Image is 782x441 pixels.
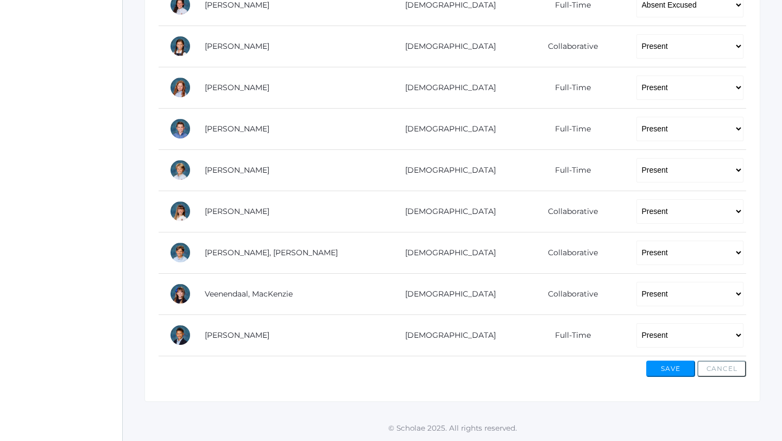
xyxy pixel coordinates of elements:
[380,314,513,356] td: [DEMOGRAPHIC_DATA]
[513,273,625,314] td: Collaborative
[513,67,625,108] td: Full-Time
[513,149,625,191] td: Full-Time
[380,108,513,149] td: [DEMOGRAPHIC_DATA]
[646,361,695,377] button: Save
[169,35,191,57] div: Scarlett Maurer
[513,314,625,356] td: Full-Time
[205,83,269,92] a: [PERSON_NAME]
[380,67,513,108] td: [DEMOGRAPHIC_DATA]
[123,423,782,433] p: © Scholae 2025. All rights reserved.
[205,248,338,257] a: [PERSON_NAME], [PERSON_NAME]
[205,165,269,175] a: [PERSON_NAME]
[169,118,191,140] div: Hunter Reid
[169,159,191,181] div: William Sigwing
[205,330,269,340] a: [PERSON_NAME]
[205,206,269,216] a: [PERSON_NAME]
[380,273,513,314] td: [DEMOGRAPHIC_DATA]
[380,149,513,191] td: [DEMOGRAPHIC_DATA]
[169,77,191,98] div: Adeline Porter
[169,200,191,222] div: Keilani Taylor
[169,283,191,305] div: MacKenzie Veenendaal
[513,191,625,232] td: Collaborative
[205,289,293,299] a: Veenendaal, MacKenzie
[205,124,269,134] a: [PERSON_NAME]
[205,41,269,51] a: [PERSON_NAME]
[169,242,191,263] div: Huck Thompson
[513,108,625,149] td: Full-Time
[380,26,513,67] td: [DEMOGRAPHIC_DATA]
[513,26,625,67] td: Collaborative
[697,361,746,377] button: Cancel
[513,232,625,273] td: Collaborative
[380,232,513,273] td: [DEMOGRAPHIC_DATA]
[169,324,191,346] div: Elijah Waite
[380,191,513,232] td: [DEMOGRAPHIC_DATA]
